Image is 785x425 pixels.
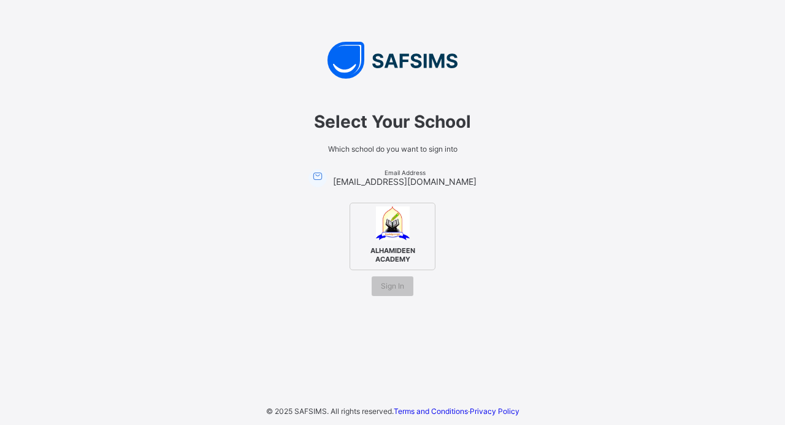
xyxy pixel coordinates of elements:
span: Which school do you want to sign into [221,144,564,154]
img: ALHAMIDEEN ACADEMY [376,206,410,240]
span: · [394,407,519,416]
a: Privacy Policy [470,407,519,416]
span: Select Your School [221,111,564,132]
span: [EMAIL_ADDRESS][DOMAIN_NAME] [333,176,477,187]
span: Email Address [333,169,477,176]
a: Terms and Conditions [394,407,468,416]
span: © 2025 SAFSIMS. All rights reserved. [266,407,394,416]
img: SAFSIMS Logo [209,42,576,79]
span: ALHAMIDEEN ACADEMY [355,243,430,267]
span: Sign In [381,281,404,290]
